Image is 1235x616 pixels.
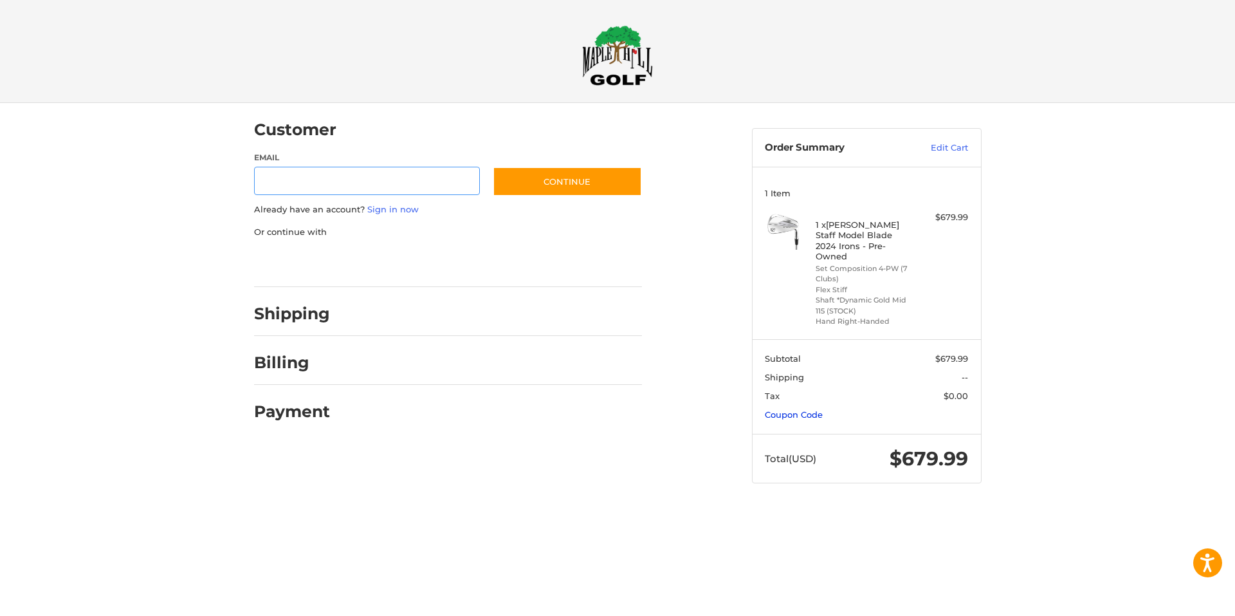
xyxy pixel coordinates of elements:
span: Tax [765,391,780,401]
a: Sign in now [367,204,419,214]
button: Continue [493,167,642,196]
p: Already have an account? [254,203,642,216]
iframe: PayPal-venmo [468,251,564,274]
iframe: Google Customer Reviews [1129,581,1235,616]
span: -- [962,372,968,382]
span: $679.99 [890,447,968,471]
span: Total (USD) [765,453,816,465]
iframe: PayPal-paylater [359,251,455,274]
a: Coupon Code [765,409,823,420]
h2: Shipping [254,304,330,324]
span: Shipping [765,372,804,382]
h2: Payment [254,402,330,422]
span: $0.00 [944,391,968,401]
h2: Customer [254,120,336,140]
p: Or continue with [254,226,642,239]
div: $679.99 [917,211,968,224]
li: Set Composition 4-PW (7 Clubs) [816,263,914,285]
span: $679.99 [935,353,968,364]
img: Maple Hill Golf [582,25,653,86]
h3: Order Summary [765,142,903,154]
h3: 1 Item [765,188,968,198]
li: Hand Right-Handed [816,316,914,327]
span: Subtotal [765,353,801,364]
h2: Billing [254,353,329,373]
li: Flex Stiff [816,285,914,295]
label: Email [254,152,480,163]
a: Edit Cart [903,142,968,154]
iframe: PayPal-paypal [250,251,346,274]
li: Shaft *Dynamic Gold Mid 115 (STOCK) [816,295,914,316]
h4: 1 x [PERSON_NAME] Staff Model Blade 2024 Irons - Pre-Owned [816,219,914,261]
